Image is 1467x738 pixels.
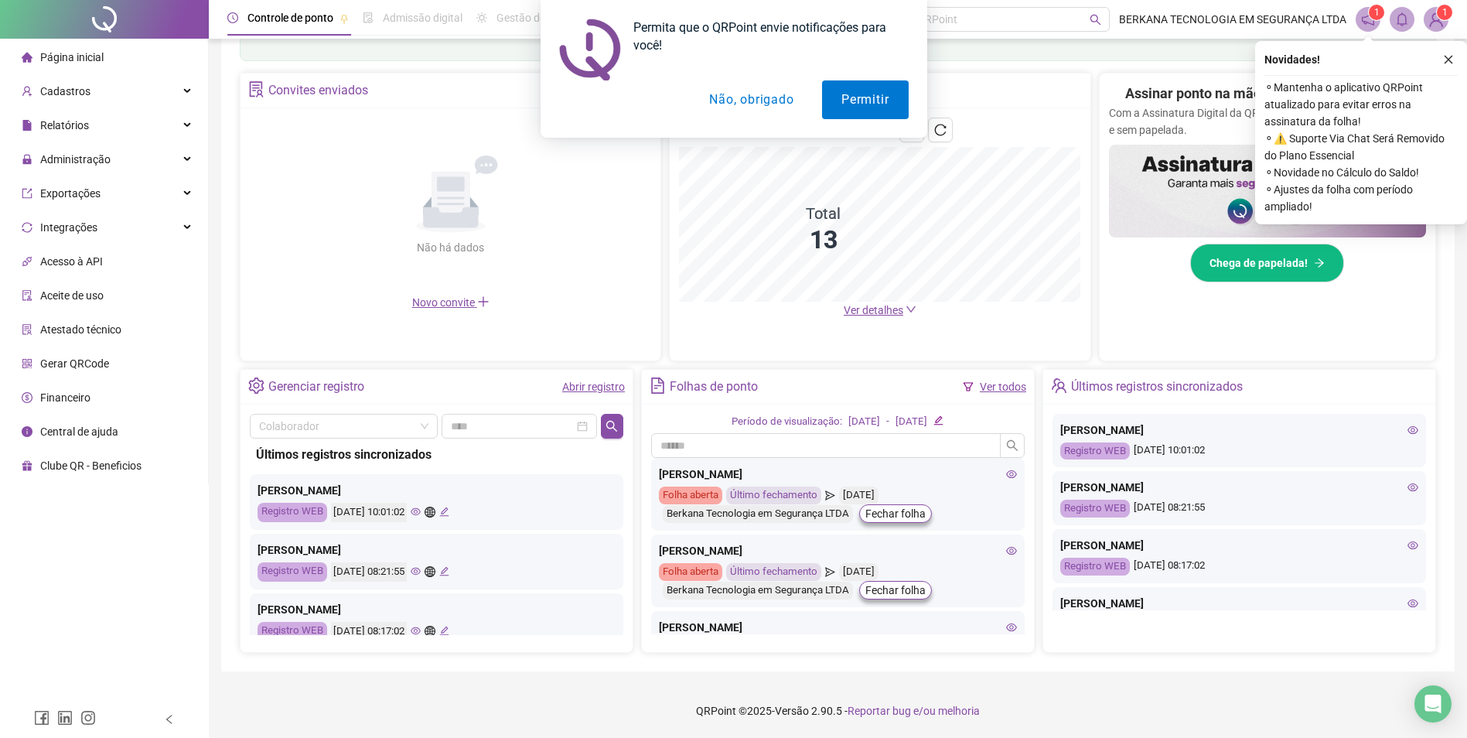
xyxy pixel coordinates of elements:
[477,296,490,308] span: plus
[726,563,821,581] div: Último fechamento
[40,323,121,336] span: Atestado técnico
[844,304,916,316] a: Ver detalhes down
[848,414,880,430] div: [DATE]
[34,710,49,726] span: facebook
[40,391,90,404] span: Financeiro
[40,460,142,472] span: Clube QR - Beneficios
[22,391,32,402] span: dollar
[40,425,118,438] span: Central de ajuda
[1006,439,1018,452] span: search
[40,221,97,234] span: Integrações
[1414,685,1452,723] div: Open Intercom Messenger
[848,705,980,717] span: Reportar bug e/ou melhoria
[825,563,835,581] span: send
[1060,595,1418,612] div: [PERSON_NAME]
[268,374,364,400] div: Gerenciar registro
[980,381,1026,393] a: Ver todos
[886,414,889,430] div: -
[659,563,722,581] div: Folha aberta
[439,566,449,576] span: edit
[1006,545,1017,556] span: eye
[775,705,809,717] span: Versão
[1060,442,1418,460] div: [DATE] 10:01:02
[659,466,1017,483] div: [PERSON_NAME]
[40,255,103,268] span: Acesso à API
[1190,244,1344,282] button: Chega de papelada!
[22,323,32,334] span: solution
[331,622,407,641] div: [DATE] 08:17:02
[865,582,926,599] span: Fechar folha
[621,19,909,54] div: Permita que o QRPoint envie notificações para você!
[1407,425,1418,436] span: eye
[865,505,926,522] span: Fechar folha
[659,487,722,504] div: Folha aberta
[650,378,666,394] span: file-text
[963,381,974,392] span: filter
[896,414,927,430] div: [DATE]
[248,378,264,394] span: setting
[559,19,621,80] img: notification icon
[22,425,32,436] span: info-circle
[659,542,1017,559] div: [PERSON_NAME]
[425,507,435,517] span: global
[562,381,625,393] a: Abrir registro
[439,626,449,636] span: edit
[258,542,616,559] div: [PERSON_NAME]
[22,357,32,368] span: qrcode
[1264,164,1458,181] span: ⚬ Novidade no Cálculo do Saldo!
[822,80,908,119] button: Permitir
[22,153,32,164] span: lock
[1051,378,1067,394] span: team
[80,710,96,726] span: instagram
[690,80,813,119] button: Não, obrigado
[906,304,916,315] span: down
[659,619,1017,636] div: [PERSON_NAME]
[1060,500,1130,518] div: Registro WEB
[258,622,327,641] div: Registro WEB
[844,304,903,316] span: Ver detalhes
[40,289,104,302] span: Aceite de uso
[411,566,421,576] span: eye
[209,684,1467,738] footer: QRPoint © 2025 - 2.90.5 -
[859,581,932,600] button: Fechar folha
[1060,500,1418,518] div: [DATE] 08:21:55
[40,153,111,166] span: Administração
[1407,482,1418,493] span: eye
[670,374,758,400] div: Folhas de ponto
[40,187,101,200] span: Exportações
[1209,255,1308,272] span: Chega de papelada!
[839,487,878,504] div: [DATE]
[22,460,32,470] span: gift
[1407,598,1418,609] span: eye
[732,414,842,430] div: Período de visualização:
[1264,130,1458,164] span: ⚬ ⚠️ Suporte Via Chat Será Removido do Plano Essencial
[57,710,73,726] span: linkedin
[839,563,878,581] div: [DATE]
[40,357,109,370] span: Gerar QRCode
[726,487,821,504] div: Último fechamento
[331,562,407,582] div: [DATE] 08:21:55
[1407,540,1418,551] span: eye
[258,503,327,522] div: Registro WEB
[1264,181,1458,215] span: ⚬ Ajustes da folha com período ampliado!
[258,482,616,499] div: [PERSON_NAME]
[663,582,853,600] div: Berkana Tecnologia em Segurança LTDA
[1060,558,1418,576] div: [DATE] 08:17:02
[1060,537,1418,554] div: [PERSON_NAME]
[22,221,32,232] span: sync
[22,289,32,300] span: audit
[663,505,853,523] div: Berkana Tecnologia em Segurança LTDA
[258,601,616,618] div: [PERSON_NAME]
[606,420,618,432] span: search
[1109,145,1426,237] img: banner%2F02c71560-61a6-44d4-94b9-c8ab97240462.png
[425,626,435,636] span: global
[22,187,32,198] span: export
[825,487,835,504] span: send
[256,445,617,464] div: Últimos registros sincronizados
[331,503,407,522] div: [DATE] 10:01:02
[22,255,32,266] span: api
[1314,258,1325,268] span: arrow-right
[933,415,943,425] span: edit
[425,566,435,576] span: global
[164,714,175,725] span: left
